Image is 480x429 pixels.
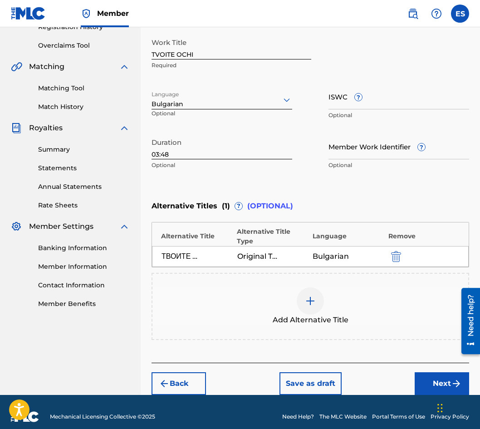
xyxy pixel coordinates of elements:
button: Next [415,372,469,395]
span: (OPTIONAL) [247,201,293,212]
a: Summary [38,145,130,154]
img: Member Settings [11,221,22,232]
img: Matching [11,61,22,72]
span: ? [235,202,242,210]
img: MLC Logo [11,7,46,20]
a: Overclaims Tool [38,41,130,50]
span: Royalties [29,123,63,133]
a: Privacy Policy [431,413,469,421]
img: 12a2ab48e56ec057fbd8.svg [391,251,401,262]
p: Optional [328,161,469,169]
a: Rate Sheets [38,201,130,210]
img: Top Rightsholder [81,8,92,19]
span: Matching [29,61,64,72]
button: Save as draft [279,372,342,395]
div: Плъзни [437,394,443,422]
div: Джаджи за чат [435,385,480,429]
a: The MLC Website [319,413,367,421]
div: Remove [388,232,460,241]
p: Optional [328,111,469,119]
button: Back [152,372,206,395]
a: Portal Terms of Use [372,413,425,421]
div: User Menu [451,5,469,23]
img: search [407,8,418,19]
span: Member [97,8,129,19]
div: Alternative Title [161,232,232,241]
a: Match History [38,102,130,112]
iframe: Chat Widget [435,385,480,429]
a: Annual Statements [38,182,130,192]
a: Member Benefits [38,299,130,309]
img: expand [119,123,130,133]
div: Alternative Title Type [237,227,308,246]
img: 7ee5dd4eb1f8a8e3ef2f.svg [159,378,170,389]
a: Public Search [404,5,422,23]
img: logo [11,411,39,422]
p: Required [152,61,311,69]
span: Mechanical Licensing Collective © 2025 [50,413,155,421]
a: Member Information [38,262,130,271]
p: Optional [152,109,202,124]
a: Banking Information [38,243,130,253]
img: Royalties [11,123,22,133]
span: ? [355,94,362,101]
iframe: Resource Center [455,285,480,358]
span: ( 1 ) [222,201,230,212]
a: Statements [38,163,130,173]
img: help [431,8,442,19]
div: Help [427,5,446,23]
a: Need Help? [282,413,314,421]
span: ? [418,143,425,151]
a: Matching Tool [38,84,130,93]
p: Optional [152,161,292,169]
span: Alternative Titles [152,201,217,212]
a: Contact Information [38,281,130,290]
div: Language [313,232,384,241]
img: expand [119,221,130,232]
span: Member Settings [29,221,93,232]
img: expand [119,61,130,72]
img: f7272a7cc735f4ea7f67.svg [451,378,462,389]
img: add [305,296,316,306]
span: Add Alternative Title [273,315,348,325]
